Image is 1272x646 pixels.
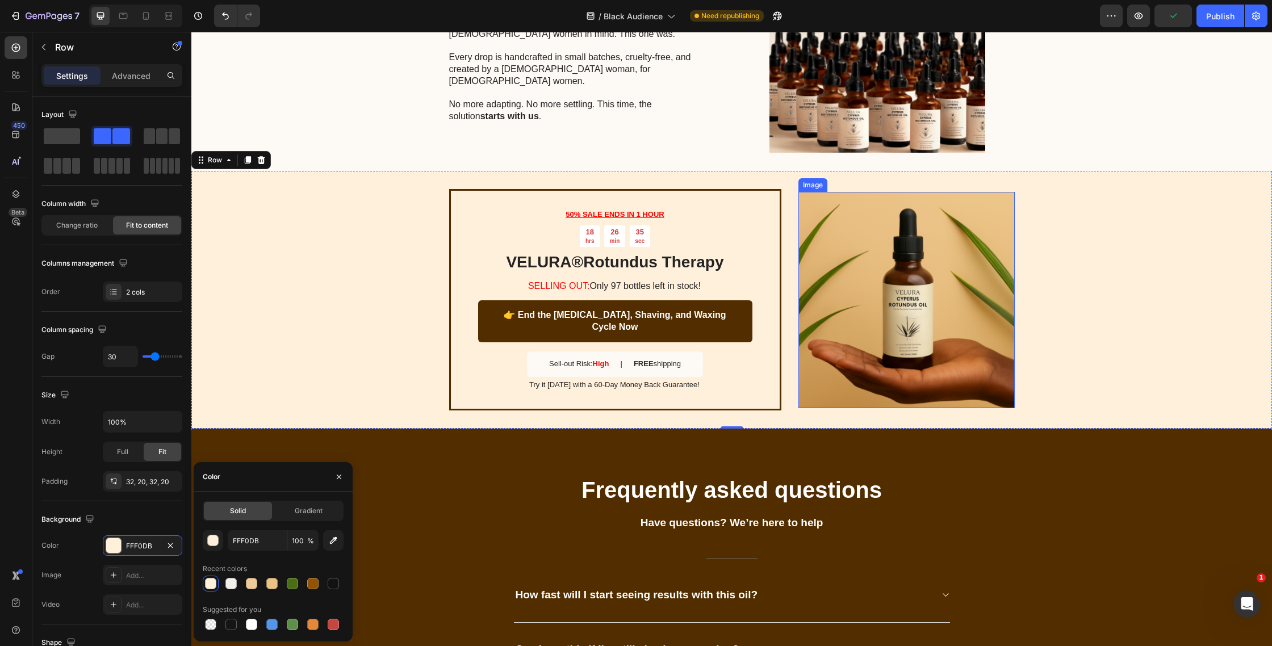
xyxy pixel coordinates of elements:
u: 50% SALE ENDS IN 1 HOUR [374,178,472,187]
img: gempages_564606643841532690-fcd626af-2a38-4979-a989-a6e685574856.png [607,160,823,376]
div: FFF0DB [126,541,159,551]
span: 1 [1257,573,1266,582]
span: % [307,536,314,546]
span: Gradient [295,506,323,516]
div: Video [41,599,60,610]
span: SELLING OUT: [337,249,398,259]
iframe: Intercom live chat [1233,590,1261,618]
strong: ® [380,221,392,239]
div: Image [41,570,61,580]
h2: VELURA Rotundus Therapy [287,220,561,241]
div: Width [41,417,60,427]
div: 18 [394,196,403,205]
span: / [599,10,601,22]
strong: FREE [442,328,462,336]
div: Suggested for you [203,605,261,615]
span: Black Audience [604,10,663,22]
div: 32, 20, 32, 20 [126,477,179,487]
input: Auto [103,412,182,432]
strong: Can I use this if I’m still shaving or waxing? [324,611,548,623]
div: Row [14,123,33,133]
span: Fit to content [126,220,168,230]
div: Recent colors [203,564,247,574]
div: Size [41,388,72,403]
p: Only 97 bottles left in stock! [287,249,560,261]
div: Padding [41,476,68,486]
p: No more adapting. No more settling. This time, the solution . [258,67,513,91]
button: 7 [5,5,85,27]
div: Column width [41,196,102,212]
p: sec [443,205,453,213]
p: Sell-out Risk: [358,328,417,337]
div: Height [41,447,62,457]
div: Color [203,472,220,482]
div: 450 [11,121,27,130]
div: 2 cols [126,287,179,297]
span: Need republishing [701,11,759,21]
div: Publish [1206,10,1235,22]
iframe: Design area [191,32,1272,646]
a: 👉 End the [MEDICAL_DATA], Shaving, and Waxing Cycle Now [287,269,561,311]
span: Frequently asked questions [390,446,691,471]
div: 35 [443,196,453,205]
span: Change ratio [56,220,98,230]
p: 👉 End the [MEDICAL_DATA], Shaving, and Waxing Cycle Now [300,278,547,301]
div: Columns management [41,256,130,271]
p: Settings [56,70,88,82]
input: Eg: FFFFFF [228,530,287,551]
p: Try it [DATE] with a 60-Day Money Back Guarantee! [287,349,560,358]
div: Beta [9,208,27,217]
div: Undo/Redo [214,5,260,27]
strong: High [401,328,418,336]
p: hrs [394,205,403,213]
span: Solid [230,506,246,516]
span: Fit [158,447,166,457]
div: Column spacing [41,322,109,338]
div: Order [41,287,60,297]
div: 26 [419,196,429,205]
p: Advanced [112,70,150,82]
div: Background [41,512,97,527]
p: 7 [74,9,79,23]
p: | [429,328,430,337]
div: Layout [41,107,79,123]
p: min [419,205,429,213]
input: Auto [103,346,137,367]
span: Full [117,447,128,457]
button: Publish [1196,5,1244,27]
strong: How fast will I start seeing results with this oil? [324,557,567,569]
span: Have questions? We’re here to help [449,485,632,497]
div: Gap [41,351,55,362]
strong: starts with us [289,79,348,89]
div: Image [609,148,634,158]
div: Add... [126,600,179,610]
p: shipping [442,328,489,337]
div: Color [41,540,59,551]
p: Row [55,40,152,54]
div: Add... [126,571,179,581]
